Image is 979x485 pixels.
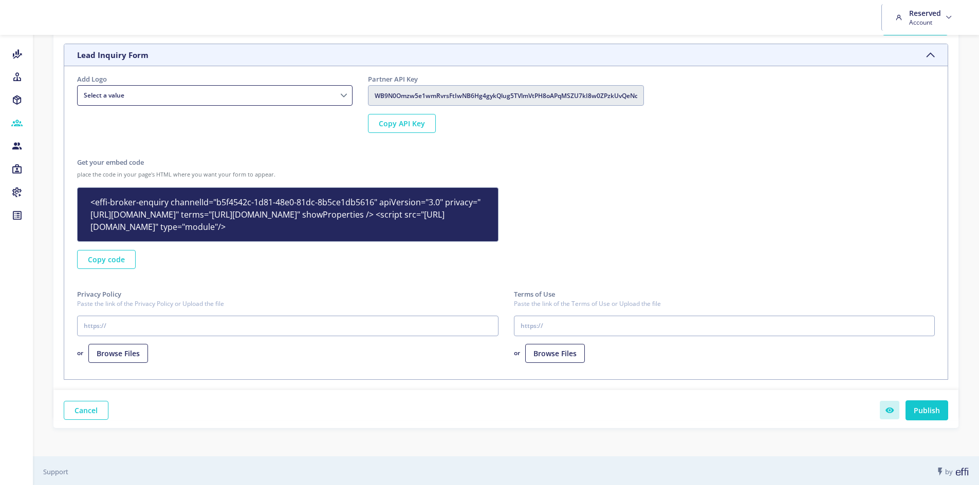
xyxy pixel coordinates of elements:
p: Paste the link of the Privacy Policy or Upload the file [77,300,498,307]
img: brand-logo.ec75409.png [8,7,41,28]
button: Cancel [64,401,108,420]
legend: Get your embed code [77,158,498,167]
h6: Reserved [909,8,941,18]
h6: or [514,350,520,357]
input: https:// [77,316,498,336]
button: Browse Files [88,344,148,363]
button: Copy code [77,250,136,269]
p: Paste the link of the Terms of Use or Upload the file [514,300,935,307]
legend: Privacy Policy [77,289,498,299]
a: Reserved Account [892,4,958,31]
span: by [935,467,969,477]
button: Browse Files [525,344,585,363]
div: <effi-broker-enquiry channelId="b5f4542c-1d81-48e0-81dc-8b5ce1db5616" apiVersion="3.0" privacy="[... [78,188,498,241]
h5: Lead Inquiry Form [77,50,149,60]
input: https:// [514,316,935,336]
button: Copy API Key [368,114,436,133]
span: Account [909,18,941,27]
button: Publish [906,400,948,420]
small: place the code in your page's HTML where you want your form to appear. [77,170,498,179]
legend: Partner API Key [368,74,643,84]
a: Support [43,467,68,476]
input: Enter the Partner API Key [368,85,643,106]
legend: Terms of Use [514,289,935,299]
h6: or [77,350,83,357]
legend: Add Logo [77,74,353,84]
